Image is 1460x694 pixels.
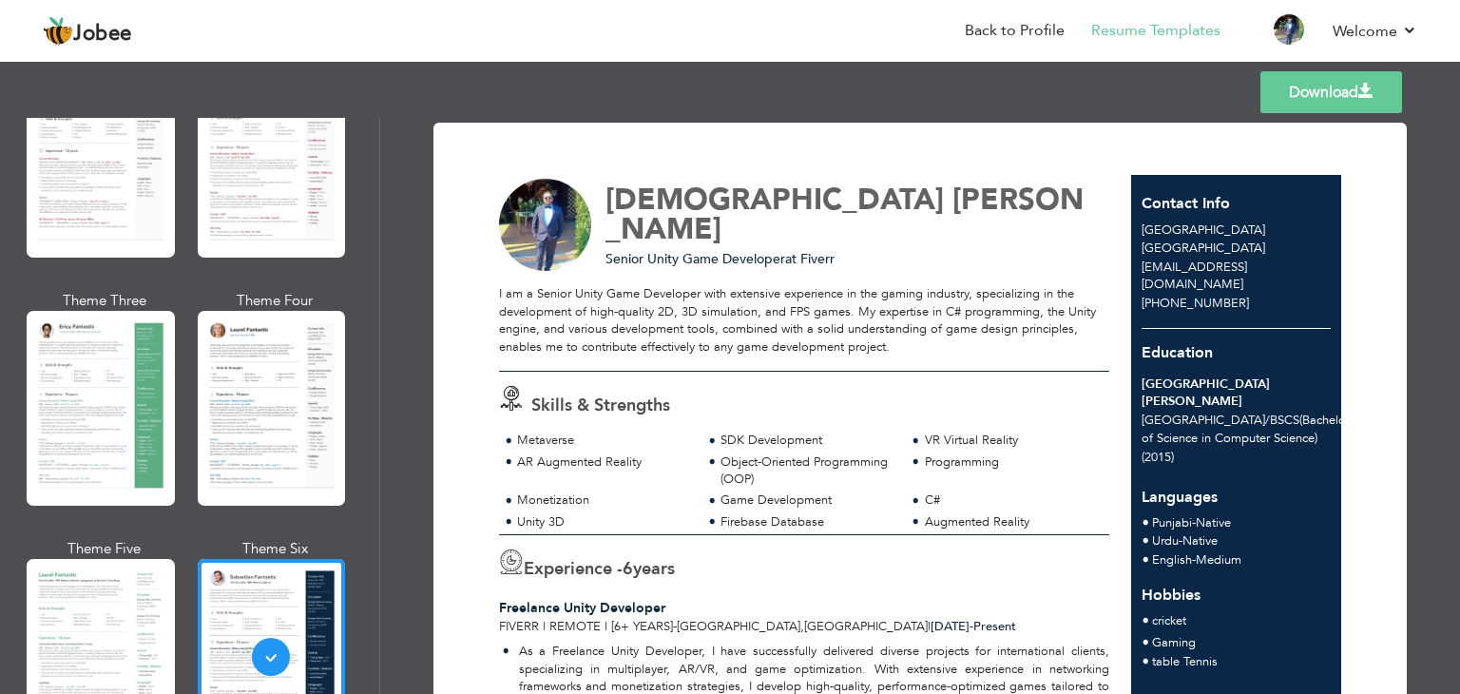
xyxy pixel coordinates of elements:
[1152,653,1218,670] span: table Tennis
[931,618,973,635] span: [DATE]
[720,432,894,450] div: SDK Development
[1142,193,1230,214] span: Contact Info
[925,492,1099,510] div: C#
[677,618,800,635] span: [GEOGRAPHIC_DATA]
[1152,514,1192,531] span: Punjabi
[1152,532,1179,549] span: Urdu
[517,453,691,472] div: AR Augmented Reality
[605,250,785,268] span: Senior Unity Game Developer
[1152,532,1241,551] li: Native
[517,432,691,450] div: Metaverse
[1142,342,1213,363] span: Education
[30,291,179,311] div: Theme Three
[673,618,677,635] span: -
[499,179,592,272] img: No image
[800,618,804,635] span: ,
[1142,295,1249,312] span: [PHONE_NUMBER]
[1091,20,1220,42] a: Resume Templates
[1152,551,1192,569] span: English
[30,539,179,559] div: Theme Five
[785,250,835,268] span: at Fiverr
[43,16,132,47] a: Jobee
[931,618,1016,635] span: Present
[965,20,1065,42] a: Back to Profile
[202,291,350,311] div: Theme Four
[1142,376,1331,411] div: [GEOGRAPHIC_DATA][PERSON_NAME]
[605,180,944,220] span: [DEMOGRAPHIC_DATA]
[1333,20,1417,43] a: Welcome
[499,618,673,635] span: Fiverr | Remote | [6+ Years]
[1192,551,1196,569] span: -
[1142,585,1201,606] span: Hobbies
[1142,449,1174,466] span: (2015)
[1260,71,1402,113] a: Download
[1152,634,1196,651] span: Gaming
[1152,514,1231,533] li: Native
[499,599,665,617] span: Freelance Unity Developer
[202,539,350,559] div: Theme Six
[1142,222,1265,239] span: [GEOGRAPHIC_DATA]
[1142,240,1265,257] span: [GEOGRAPHIC_DATA]
[720,513,894,531] div: Firebase Database
[517,492,691,510] div: Monetization
[1265,412,1270,429] span: /
[623,557,633,581] span: 6
[925,453,1099,472] div: Programming
[925,513,1099,531] div: Augmented Reality
[623,557,675,582] label: years
[531,394,670,417] span: Skills & Strengths
[720,492,894,510] div: Game Development
[1179,532,1182,549] span: -
[517,513,691,531] div: Unity 3D
[1192,514,1196,531] span: -
[1142,259,1247,294] span: [EMAIL_ADDRESS][DOMAIN_NAME]
[928,618,931,635] span: |
[925,432,1099,450] div: VR Virtual Reality
[43,16,73,47] img: jobee.io
[524,557,623,581] span: Experience -
[605,180,1084,249] span: [PERSON_NAME]
[720,453,894,489] div: Object-Oriented Programming (OOP)
[73,24,132,45] span: Jobee
[804,618,928,635] span: [GEOGRAPHIC_DATA]
[970,618,973,635] span: -
[1274,14,1304,45] img: Profile Img
[1152,551,1241,570] li: Medium
[1142,472,1218,509] span: Languages
[499,285,1109,356] div: I am a Senior Unity Game Developer with extensive experience in the gaming industry, specializing...
[1142,412,1350,447] span: [GEOGRAPHIC_DATA] BSCS(Bachelor of Science in Computer Science)
[1152,612,1186,629] span: cricket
